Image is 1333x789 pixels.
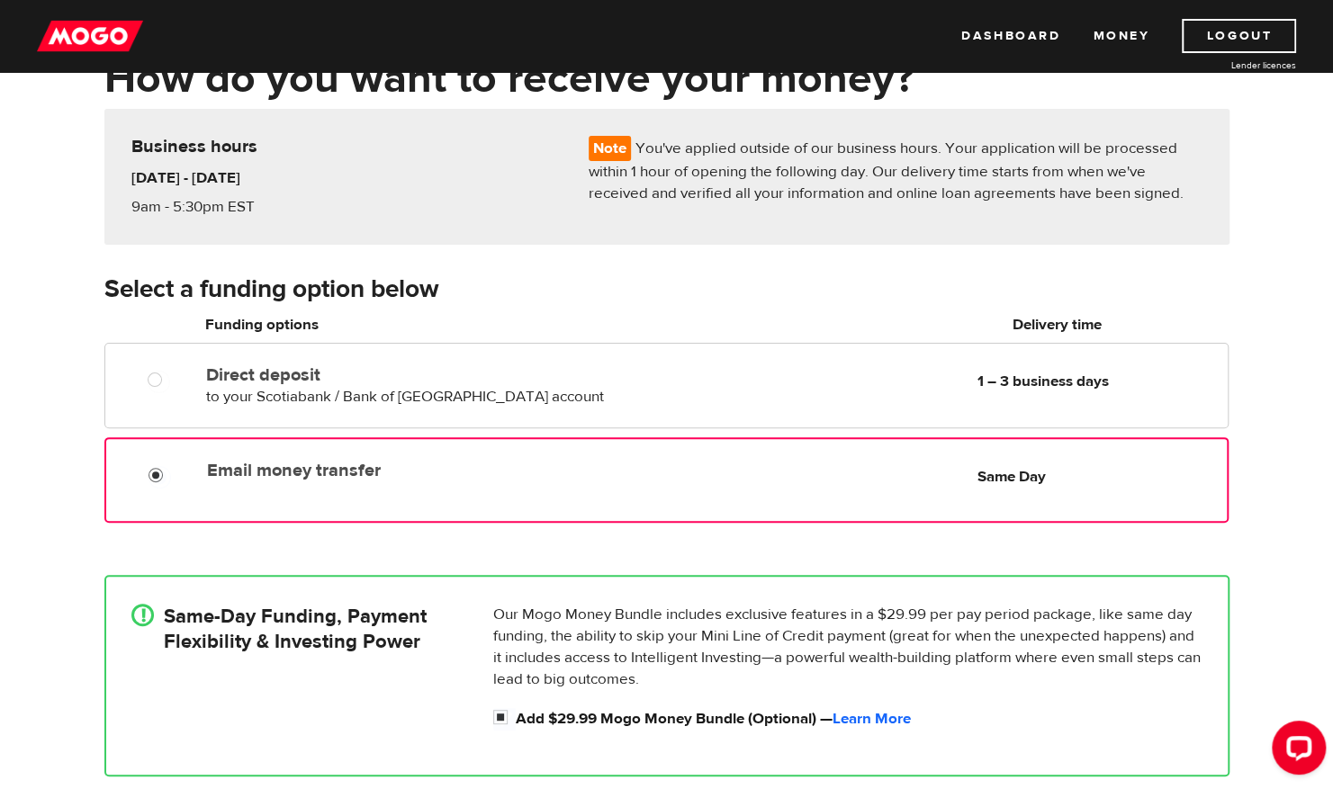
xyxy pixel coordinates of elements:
h4: Same-Day Funding, Payment Flexibility & Investing Power [164,604,427,654]
a: Money [1093,19,1149,53]
label: Email money transfer [207,460,620,481]
b: 1 – 3 business days [977,372,1109,391]
h6: [DATE] - [DATE] [131,167,333,189]
label: Add $29.99 Mogo Money Bundle (Optional) — [516,708,1202,730]
a: Lender licences [1161,58,1296,72]
label: Direct deposit [206,364,620,386]
input: Add $29.99 Mogo Money Bundle (Optional) &mdash; <a id="loan_application_mini_bundle_learn_more" h... [493,708,516,731]
iframe: LiveChat chat widget [1257,713,1333,789]
h6: Funding options [205,314,620,336]
p: You've applied outside of our business hours. Your application will be processed within 1 hour of... [589,136,1202,204]
h3: Select a funding option below [104,275,1229,304]
h5: Business hours [131,136,562,157]
p: Our Mogo Money Bundle includes exclusive features in a $29.99 per pay period package, like same d... [493,604,1202,690]
span: to your Scotiabank / Bank of [GEOGRAPHIC_DATA] account [206,387,604,407]
a: Learn More [833,709,911,729]
span: Note [589,136,631,161]
a: Logout [1182,19,1296,53]
a: Dashboard [961,19,1060,53]
b: Same Day [977,467,1045,487]
h1: How do you want to receive your money? [104,55,1229,102]
img: mogo_logo-11ee424be714fa7cbb0f0f49df9e16ec.png [37,19,143,53]
div: ! [131,604,154,626]
p: 9am - 5:30pm EST [131,196,333,218]
h6: Delivery time [893,314,1222,336]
